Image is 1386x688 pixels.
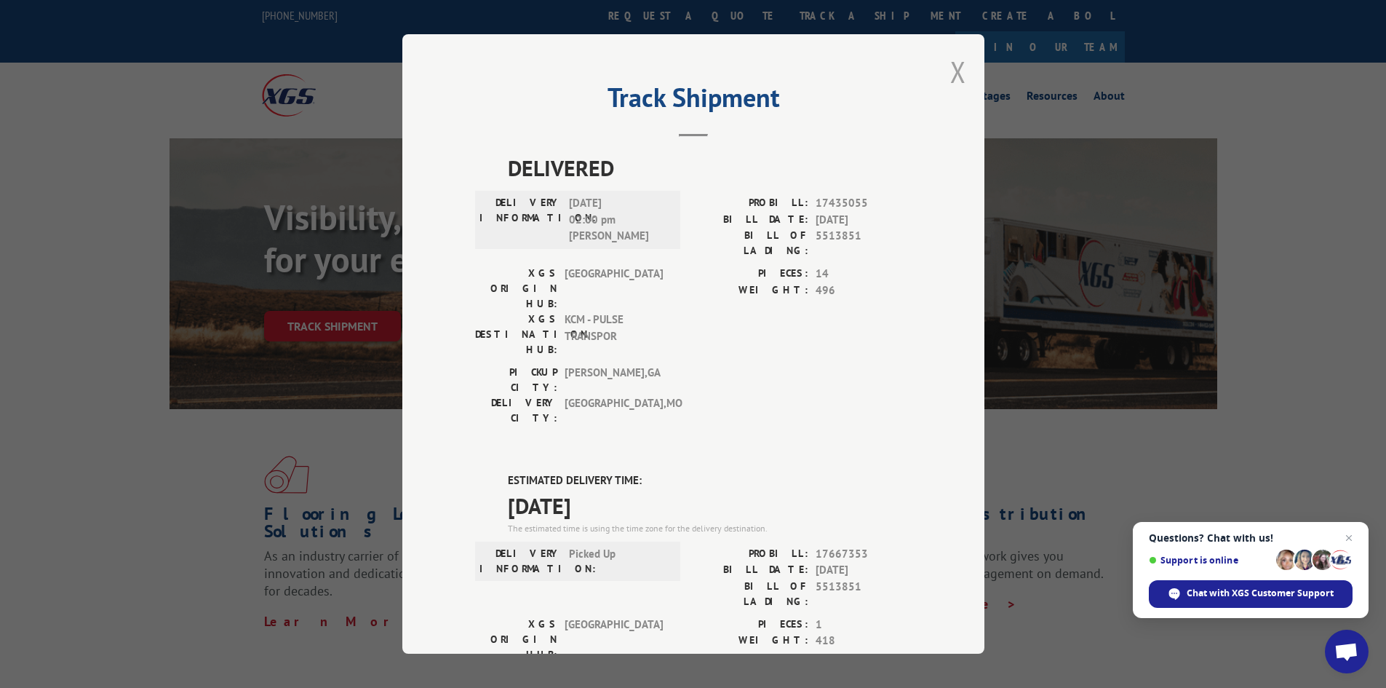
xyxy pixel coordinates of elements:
[1149,532,1353,544] span: Questions? Chat with us!
[950,52,966,91] button: Close modal
[693,228,808,258] label: BILL OF LADING:
[508,522,912,535] div: The estimated time is using the time zone for the delivery destination.
[816,212,912,229] span: [DATE]
[816,282,912,299] span: 496
[693,212,808,229] label: BILL DATE:
[816,633,912,649] span: 418
[816,228,912,258] span: 5513851
[693,282,808,299] label: WEIGHT:
[569,195,667,245] span: [DATE] 02:00 pm [PERSON_NAME]
[693,546,808,563] label: PROBILL:
[816,562,912,579] span: [DATE]
[569,546,667,577] span: Picked Up
[565,617,663,663] span: [GEOGRAPHIC_DATA]
[565,395,663,426] span: [GEOGRAPHIC_DATA] , MO
[1149,555,1271,566] span: Support is online
[565,266,663,312] span: [GEOGRAPHIC_DATA]
[693,266,808,282] label: PIECES:
[475,87,912,115] h2: Track Shipment
[816,579,912,609] span: 5513851
[693,579,808,609] label: BILL OF LADING:
[565,365,663,395] span: [PERSON_NAME] , GA
[1149,580,1353,608] div: Chat with XGS Customer Support
[508,151,912,184] span: DELIVERED
[475,365,557,395] label: PICKUP CITY:
[508,489,912,522] span: [DATE]
[475,395,557,426] label: DELIVERY CITY:
[693,633,808,649] label: WEIGHT:
[693,617,808,633] label: PIECES:
[816,546,912,563] span: 17667353
[475,266,557,312] label: XGS ORIGIN HUB:
[508,472,912,489] label: ESTIMATED DELIVERY TIME:
[565,312,663,357] span: KCM - PULSE TRANSPOR
[475,617,557,663] label: XGS ORIGIN HUB:
[816,617,912,633] span: 1
[816,266,912,282] span: 14
[693,195,808,212] label: PROBILL:
[479,546,562,577] label: DELIVERY INFORMATION:
[475,312,557,357] label: XGS DESTINATION HUB:
[816,195,912,212] span: 17435055
[1325,630,1369,673] div: Open chat
[1340,529,1358,547] span: Close chat
[1187,587,1334,600] span: Chat with XGS Customer Support
[479,195,562,245] label: DELIVERY INFORMATION:
[693,562,808,579] label: BILL DATE:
